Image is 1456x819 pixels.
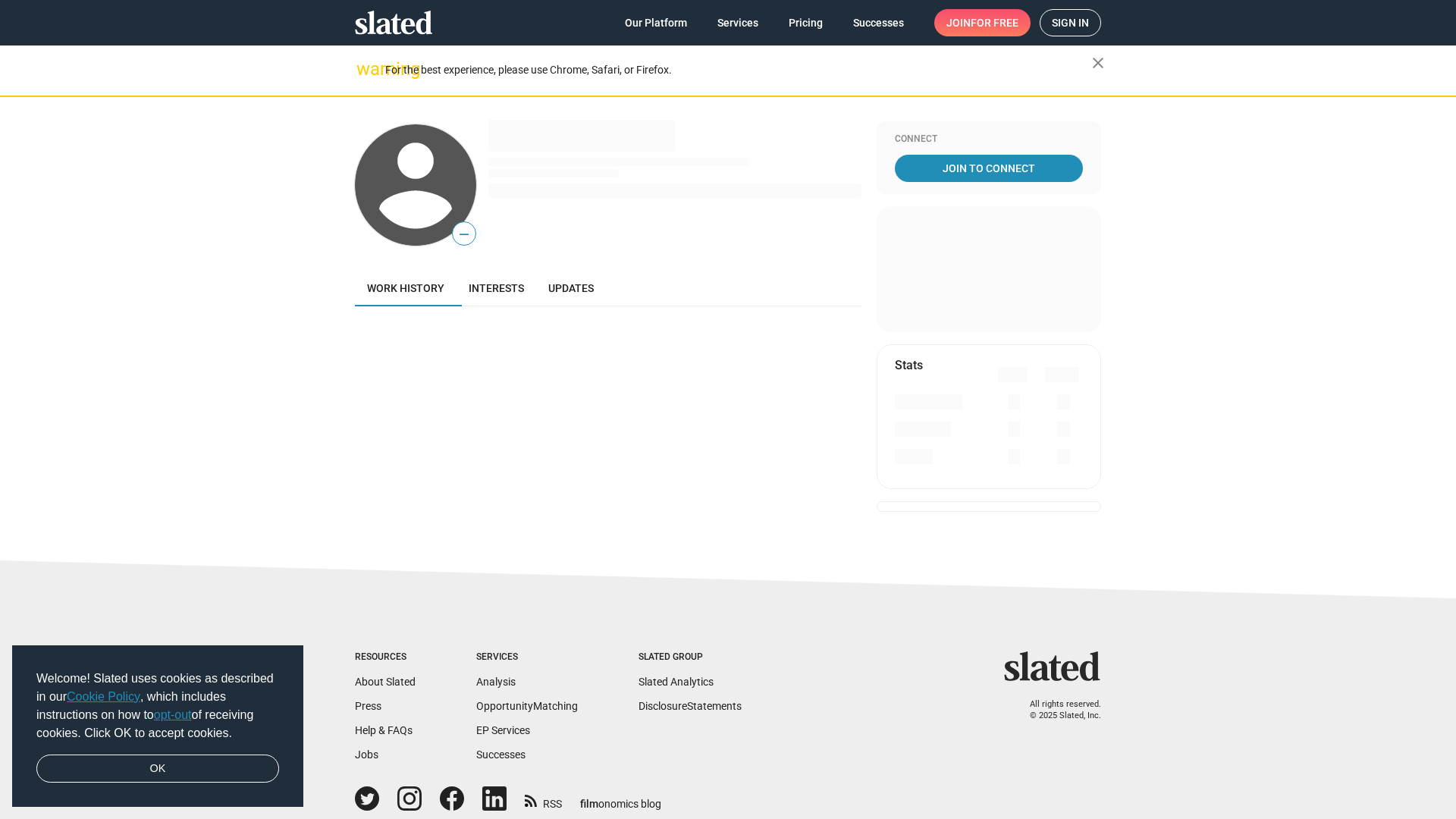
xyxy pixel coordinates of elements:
[355,651,416,664] div: Resources
[367,282,444,294] span: Work history
[355,700,381,712] a: Press
[895,357,923,373] mat-card-title: Stats
[1040,9,1101,36] a: Sign in
[525,788,562,811] a: RSS
[639,651,742,664] div: Slated Group
[625,9,687,36] span: Our Platform
[639,700,742,712] a: DisclosureStatements
[946,9,1018,36] span: Join
[1014,699,1101,721] p: All rights reserved. © 2025 Slated, Inc.
[36,755,279,783] a: dismiss cookie message
[476,651,578,664] div: Services
[717,9,758,36] span: Services
[453,224,475,244] span: —
[580,798,598,810] span: film
[469,282,524,294] span: Interests
[613,9,699,36] a: Our Platform
[971,9,1018,36] span: for free
[536,270,606,306] a: Updates
[36,670,279,742] span: Welcome! Slated uses cookies as described in our , which includes instructions on how to of recei...
[356,60,375,78] mat-icon: warning
[476,724,530,736] a: EP Services
[789,9,823,36] span: Pricing
[895,133,1083,146] div: Connect
[898,155,1080,182] span: Join To Connect
[639,676,714,688] a: Slated Analytics
[12,645,303,808] div: cookieconsent
[457,270,536,306] a: Interests
[705,9,770,36] a: Services
[476,748,526,761] a: Successes
[476,700,578,712] a: OpportunityMatching
[355,724,413,736] a: Help & FAQs
[355,270,457,306] a: Work history
[1052,10,1089,36] span: Sign in
[548,282,594,294] span: Updates
[841,9,916,36] a: Successes
[895,155,1083,182] a: Join To Connect
[355,748,378,761] a: Jobs
[934,9,1031,36] a: Joinfor free
[476,676,516,688] a: Analysis
[355,676,416,688] a: About Slated
[777,9,835,36] a: Pricing
[385,60,1092,80] div: For the best experience, please use Chrome, Safari, or Firefox.
[67,690,140,703] a: Cookie Policy
[853,9,904,36] span: Successes
[154,708,192,721] a: opt-out
[1089,54,1107,72] mat-icon: close
[580,785,661,811] a: filmonomics blog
